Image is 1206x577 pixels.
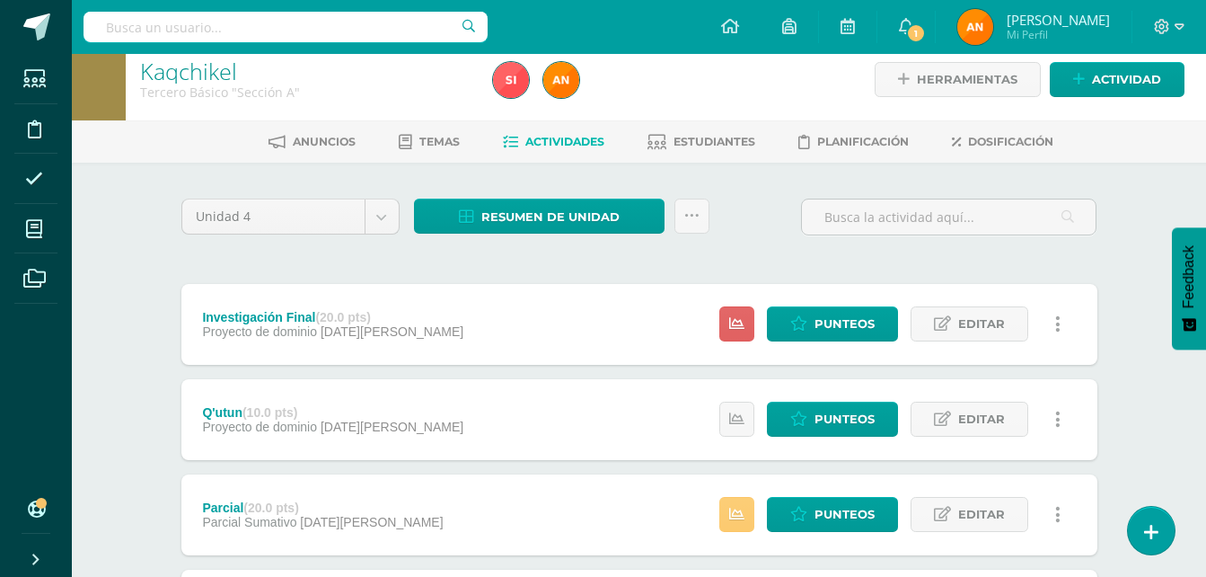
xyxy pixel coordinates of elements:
div: Parcial [202,501,443,515]
span: Punteos [814,403,875,436]
span: [DATE][PERSON_NAME] [321,324,463,339]
span: [PERSON_NAME] [1007,11,1110,29]
span: Dosificación [968,135,1053,148]
div: Q'utun [202,405,463,420]
span: Unidad 4 [196,200,351,234]
span: Editar [958,307,1005,341]
span: Proyecto de dominio [202,324,317,339]
button: Feedback - Mostrar encuesta [1172,227,1206,350]
a: Kaqchikel [140,56,237,86]
a: Actividad [1050,62,1184,97]
div: Investigación Final [202,310,463,324]
span: [DATE][PERSON_NAME] [300,515,443,529]
span: Planificación [817,135,909,148]
span: Punteos [814,498,875,531]
span: Parcial Sumativo [202,515,296,529]
span: 1 [906,23,926,43]
a: Punteos [767,497,898,532]
a: Dosificación [952,128,1053,156]
span: [DATE][PERSON_NAME] [321,420,463,434]
a: Anuncios [268,128,356,156]
span: Actividad [1092,63,1161,96]
span: Temas [419,135,460,148]
span: Herramientas [917,63,1017,96]
img: 3a38ccc57df8c3e4ccb5f83e14a3f63e.png [543,62,579,98]
strong: (10.0 pts) [242,405,297,420]
span: Estudiantes [673,135,755,148]
strong: (20.0 pts) [315,310,370,324]
a: Planificación [798,128,909,156]
span: Mi Perfil [1007,27,1110,42]
img: 4600a2706cf17bde56e9a0c329f34820.png [493,62,529,98]
span: Editar [958,403,1005,436]
span: Editar [958,498,1005,531]
input: Busca un usuario... [84,12,488,42]
a: Unidad 4 [182,200,399,234]
a: Temas [399,128,460,156]
strong: (20.0 pts) [243,501,298,515]
span: Actividades [525,135,604,148]
span: Punteos [814,307,875,341]
span: Proyecto de dominio [202,420,317,434]
span: Anuncios [293,135,356,148]
span: Resumen de unidad [481,200,620,234]
a: Punteos [767,402,898,437]
h1: Kaqchikel [140,58,471,84]
img: 3a38ccc57df8c3e4ccb5f83e14a3f63e.png [957,9,993,45]
a: Punteos [767,306,898,342]
a: Resumen de unidad [414,199,665,234]
a: Herramientas [875,62,1041,97]
input: Busca la actividad aquí... [802,200,1096,235]
span: Feedback [1181,245,1197,308]
a: Actividades [503,128,604,156]
div: Tercero Básico 'Sección A' [140,84,471,101]
a: Estudiantes [647,128,755,156]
